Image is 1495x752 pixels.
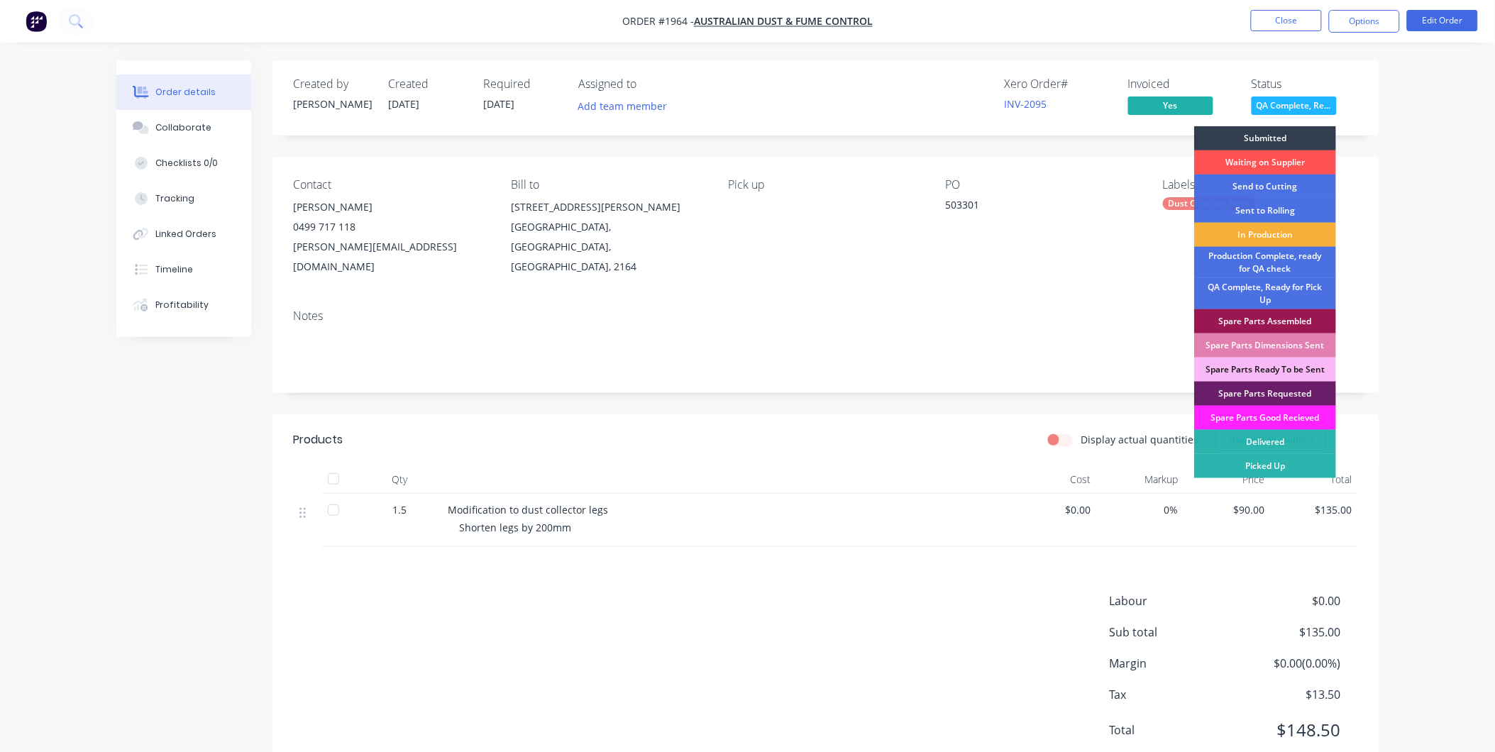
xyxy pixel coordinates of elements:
[484,97,515,111] span: [DATE]
[511,178,705,192] div: Bill to
[1128,96,1213,114] span: Yes
[1235,592,1340,609] span: $0.00
[511,197,705,277] div: [STREET_ADDRESS][PERSON_NAME][GEOGRAPHIC_DATA], [GEOGRAPHIC_DATA], [GEOGRAPHIC_DATA], 2164
[1081,432,1199,447] label: Display actual quantities
[294,77,372,91] div: Created by
[26,11,47,32] img: Factory
[116,74,251,110] button: Order details
[155,121,211,134] div: Collaborate
[1194,430,1336,454] div: Delivered
[1194,278,1336,309] div: QA Complete, Ready for Pick Up
[116,110,251,145] button: Collaborate
[294,431,343,448] div: Products
[622,15,694,28] span: Order #1964 -
[294,178,488,192] div: Contact
[294,237,488,277] div: [PERSON_NAME][EMAIL_ADDRESS][DOMAIN_NAME]
[1235,686,1340,703] span: $13.50
[1194,309,1336,333] div: Spare Parts Assembled
[1194,333,1336,358] div: Spare Parts Dimensions Sent
[155,86,216,99] div: Order details
[155,228,216,240] div: Linked Orders
[946,197,1123,217] div: 503301
[1005,77,1111,91] div: Xero Order #
[155,299,209,311] div: Profitability
[1251,10,1322,31] button: Close
[1097,465,1184,494] div: Markup
[294,217,488,237] div: 0499 717 118
[155,263,193,276] div: Timeline
[393,502,407,517] span: 1.5
[1329,10,1400,33] button: Options
[116,287,251,323] button: Profitability
[358,465,443,494] div: Qty
[1110,686,1236,703] span: Tax
[1005,97,1047,111] a: INV-2095
[1194,406,1336,430] div: Spare Parts Good Recieved
[570,96,675,116] button: Add team member
[1194,382,1336,406] div: Spare Parts Requested
[1110,655,1236,672] span: Margin
[1103,502,1179,517] span: 0%
[1194,175,1336,199] div: Send to Cutting
[1128,77,1235,91] div: Invoiced
[1016,502,1092,517] span: $0.00
[1235,717,1340,743] span: $148.50
[1184,465,1271,494] div: Price
[1163,197,1256,210] div: Dust Collector Parts
[1194,199,1336,223] div: Sent to Rolling
[1194,150,1336,175] div: Waiting on Supplier
[294,197,488,277] div: [PERSON_NAME]0499 717 118[PERSON_NAME][EMAIL_ADDRESS][DOMAIN_NAME]
[116,181,251,216] button: Tracking
[448,503,609,516] span: Modification to dust collector legs
[294,96,372,111] div: [PERSON_NAME]
[294,309,1358,323] div: Notes
[484,77,562,91] div: Required
[579,77,721,91] div: Assigned to
[579,96,675,116] button: Add team member
[389,97,420,111] span: [DATE]
[1194,247,1336,278] div: Production Complete, ready for QA check
[1235,624,1340,641] span: $135.00
[694,15,873,28] a: Australian Dust & Fume Control
[511,197,705,217] div: [STREET_ADDRESS][PERSON_NAME]
[155,157,218,170] div: Checklists 0/0
[1110,721,1236,739] span: Total
[116,145,251,181] button: Checklists 0/0
[116,252,251,287] button: Timeline
[1252,96,1337,118] button: QA Complete, Re...
[1110,592,1236,609] span: Labour
[1190,502,1266,517] span: $90.00
[1276,502,1352,517] span: $135.00
[155,192,194,205] div: Tracking
[511,217,705,277] div: [GEOGRAPHIC_DATA], [GEOGRAPHIC_DATA], [GEOGRAPHIC_DATA], 2164
[1235,655,1340,672] span: $0.00 ( 0.00 %)
[389,77,467,91] div: Created
[1194,126,1336,150] div: Submitted
[1252,96,1337,114] span: QA Complete, Re...
[1010,465,1098,494] div: Cost
[1163,178,1357,192] div: Labels
[294,197,488,217] div: [PERSON_NAME]
[116,216,251,252] button: Linked Orders
[1194,223,1336,247] div: In Production
[460,521,572,534] span: Shorten legs by 200mm
[1407,10,1478,31] button: Edit Order
[1194,454,1336,478] div: Picked Up
[1110,624,1236,641] span: Sub total
[946,178,1140,192] div: PO
[728,178,922,192] div: Pick up
[1194,358,1336,382] div: Spare Parts Ready To be Sent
